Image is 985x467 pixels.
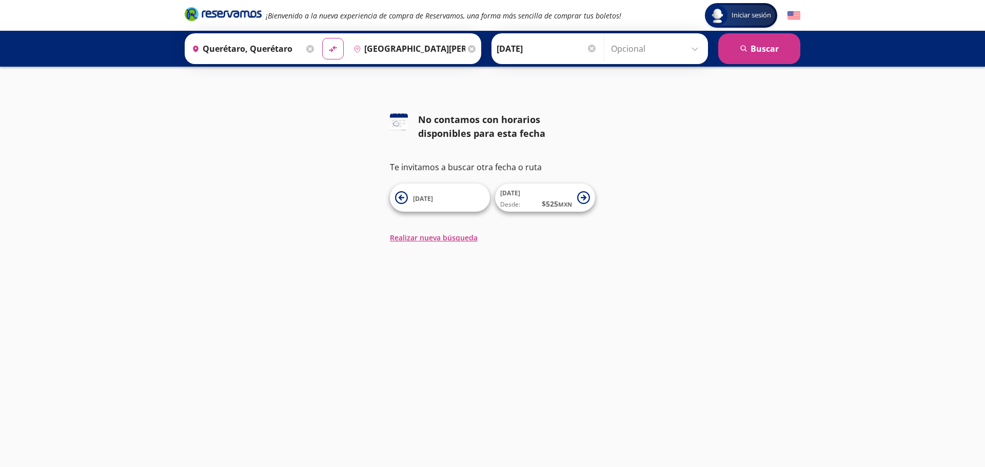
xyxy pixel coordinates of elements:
button: [DATE] [390,184,490,212]
small: MXN [558,200,572,208]
span: $ 525 [542,198,572,209]
input: Buscar Destino [349,36,465,62]
span: [DATE] [500,189,520,197]
button: Buscar [718,33,800,64]
em: ¡Bienvenido a la nueva experiencia de compra de Reservamos, una forma más sencilla de comprar tus... [266,11,621,21]
button: English [787,9,800,22]
input: Opcional [611,36,703,62]
input: Elegir Fecha [497,36,597,62]
i: Brand Logo [185,6,262,22]
input: Buscar Origen [188,36,304,62]
span: [DATE] [413,194,433,203]
button: [DATE]Desde:$525MXN [495,184,595,212]
span: Iniciar sesión [727,10,775,21]
div: No contamos con horarios disponibles para esta fecha [418,113,595,140]
p: Te invitamos a buscar otra fecha o ruta [390,161,595,173]
a: Brand Logo [185,6,262,25]
span: Desde: [500,200,520,209]
button: Realizar nueva búsqueda [390,232,478,243]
